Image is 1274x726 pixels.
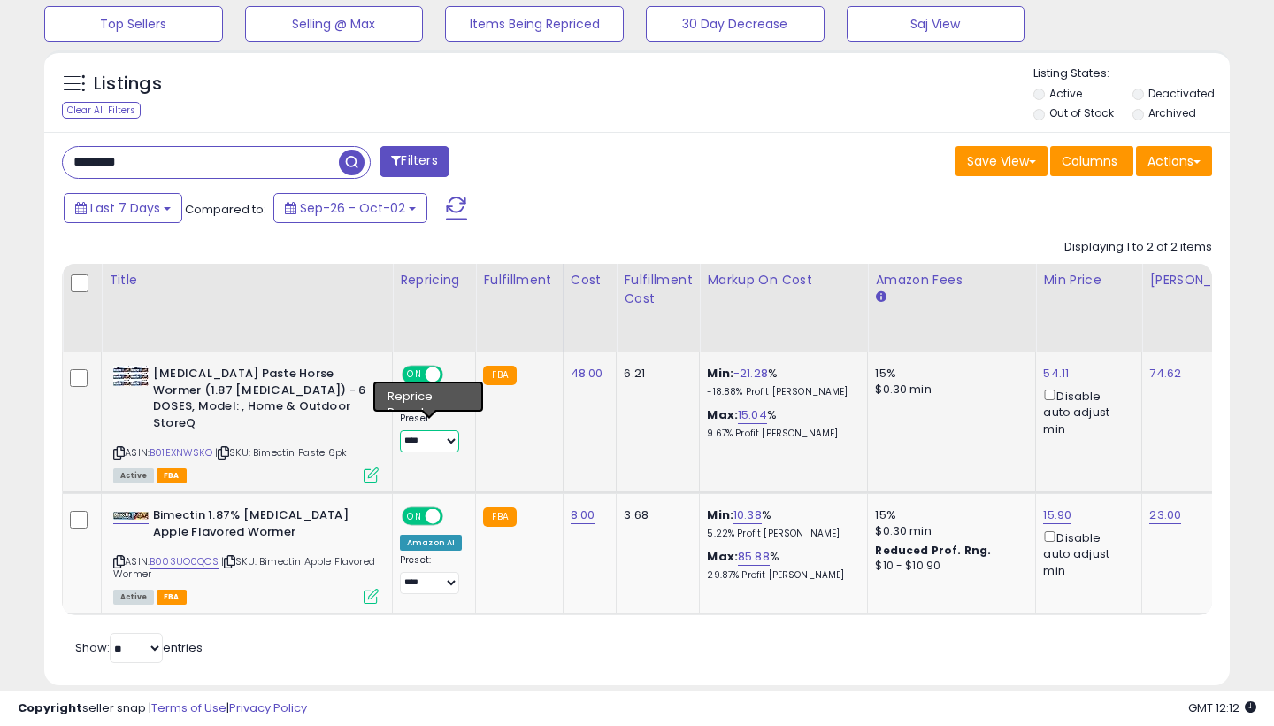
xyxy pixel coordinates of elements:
[18,700,307,717] div: seller snap | |
[483,507,516,527] small: FBA
[875,290,886,305] small: Amazon Fees.
[113,512,149,520] img: 41hk-jmYTBL._SL40_.jpg
[400,393,462,409] div: Amazon AI
[113,554,375,581] span: | SKU: Bimectin Apple Flavored Wormer
[875,366,1022,382] div: 15%
[113,366,379,481] div: ASIN:
[955,146,1048,176] button: Save View
[875,559,1022,574] div: $10 - $10.90
[875,271,1028,290] div: Amazon Fees
[109,271,385,290] div: Title
[1033,66,1231,82] p: Listing States:
[441,367,469,382] span: OFF
[707,506,733,523] b: Min:
[1043,271,1134,290] div: Min Price
[875,543,991,558] b: Reduced Prof. Rng.
[400,535,462,551] div: Amazon AI
[571,365,603,382] a: 48.00
[707,407,854,440] div: %
[1149,506,1181,524] a: 23.00
[153,366,368,436] b: [MEDICAL_DATA] Paste Horse Wormer (1.87 [MEDICAL_DATA]) - 6 DOSES, Model: , Home & Outdoor StoreQ
[733,365,768,382] a: -21.28
[1049,105,1114,120] label: Out of Stock
[707,366,854,398] div: %
[1062,152,1117,170] span: Columns
[847,6,1025,42] button: Saj View
[1043,386,1128,437] div: Disable auto adjust min
[380,146,449,177] button: Filters
[153,507,368,544] b: Bimectin 1.87% [MEDICAL_DATA] Apple Flavored Wormer
[113,590,154,605] span: All listings currently available for purchase on Amazon
[1049,86,1082,101] label: Active
[400,271,468,290] div: Repricing
[64,193,182,223] button: Last 7 Days
[441,509,469,524] span: OFF
[94,72,162,97] h5: Listings
[1149,271,1255,290] div: [PERSON_NAME]
[1149,365,1181,382] a: 74.62
[1148,86,1215,101] label: Deactivated
[44,6,223,42] button: Top Sellers
[707,365,733,382] b: Min:
[875,507,1022,523] div: 15%
[646,6,825,42] button: 30 Day Decrease
[707,569,854,582] p: 29.87% Profit [PERSON_NAME]
[1148,105,1196,120] label: Archived
[1188,699,1256,716] span: 2025-10-10 12:12 GMT
[403,509,426,524] span: ON
[1043,506,1071,524] a: 15.90
[707,386,854,398] p: -18.88% Profit [PERSON_NAME]
[1064,239,1212,256] div: Displaying 1 to 2 of 2 items
[707,528,854,540] p: 5.22% Profit [PERSON_NAME]
[445,6,624,42] button: Items Being Repriced
[215,445,347,460] span: | SKU: Bimectin Paste 6pk
[707,406,738,423] b: Max:
[483,271,555,290] div: Fulfillment
[400,413,462,452] div: Preset:
[1136,146,1212,176] button: Actions
[624,366,686,382] div: 6.21
[273,193,427,223] button: Sep-26 - Oct-02
[733,506,762,524] a: 10.38
[571,271,610,290] div: Cost
[707,549,854,582] div: %
[875,523,1022,539] div: $0.30 min
[245,6,424,42] button: Selling @ Max
[113,468,154,483] span: All listings currently available for purchase on Amazon
[62,102,141,119] div: Clear All Filters
[624,271,692,308] div: Fulfillment Cost
[150,445,212,460] a: B01EXNWSKO
[113,507,379,602] div: ASIN:
[403,367,426,382] span: ON
[624,507,686,523] div: 3.68
[113,366,149,386] img: 51ihfupdfdL._SL40_.jpg
[707,507,854,540] div: %
[400,554,462,594] div: Preset:
[875,382,1022,398] div: $0.30 min
[738,548,770,566] a: 85.88
[18,699,82,716] strong: Copyright
[157,468,187,483] span: FBA
[483,366,516,385] small: FBA
[738,406,767,424] a: 15.04
[229,699,307,716] a: Privacy Policy
[571,506,595,524] a: 8.00
[150,554,219,569] a: B003UO0QOS
[90,199,160,217] span: Last 7 Days
[151,699,226,716] a: Terms of Use
[185,201,266,218] span: Compared to:
[707,548,738,565] b: Max:
[1043,528,1128,579] div: Disable auto adjust min
[707,271,860,290] div: Markup on Cost
[300,199,405,217] span: Sep-26 - Oct-02
[75,639,203,656] span: Show: entries
[1043,365,1069,382] a: 54.11
[700,264,868,352] th: The percentage added to the cost of goods (COGS) that forms the calculator for Min & Max prices.
[157,590,187,605] span: FBA
[707,428,854,440] p: 9.67% Profit [PERSON_NAME]
[1050,146,1133,176] button: Columns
